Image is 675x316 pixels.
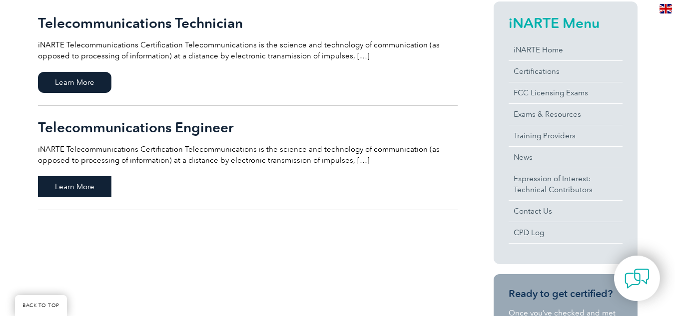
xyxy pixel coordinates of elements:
[625,266,650,291] img: contact-chat.png
[38,39,458,61] p: iNARTE Telecommunications Certification Telecommunications is the science and technology of commu...
[509,82,623,103] a: FCC Licensing Exams
[509,222,623,243] a: CPD Log
[509,147,623,168] a: News
[15,295,67,316] a: BACK TO TOP
[38,119,458,135] h2: Telecommunications Engineer
[38,106,458,210] a: Telecommunications Engineer iNARTE Telecommunications Certification Telecommunications is the sci...
[509,288,623,300] h3: Ready to get certified?
[38,144,458,166] p: iNARTE Telecommunications Certification Telecommunications is the science and technology of commu...
[509,104,623,125] a: Exams & Resources
[509,201,623,222] a: Contact Us
[509,168,623,200] a: Expression of Interest:Technical Contributors
[509,61,623,82] a: Certifications
[38,72,111,93] span: Learn More
[38,15,458,31] h2: Telecommunications Technician
[509,39,623,60] a: iNARTE Home
[38,1,458,106] a: Telecommunications Technician iNARTE Telecommunications Certification Telecommunications is the s...
[660,4,672,13] img: en
[509,125,623,146] a: Training Providers
[38,176,111,197] span: Learn More
[509,15,623,31] h2: iNARTE Menu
